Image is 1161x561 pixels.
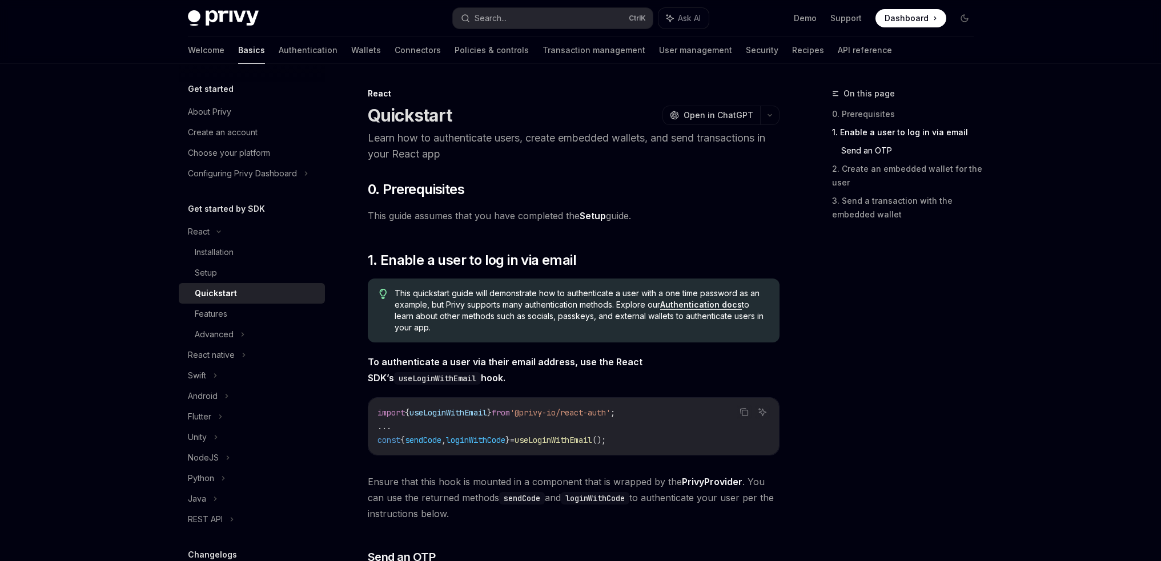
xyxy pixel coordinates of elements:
[830,13,862,24] a: Support
[188,167,297,180] div: Configuring Privy Dashboard
[682,476,742,488] a: PrivyProvider
[515,435,592,445] span: useLoginWithEmail
[368,356,642,384] strong: To authenticate a user via their email address, use the React SDK’s hook.
[684,110,753,121] span: Open in ChatGPT
[188,126,258,139] div: Create an account
[659,37,732,64] a: User management
[510,435,515,445] span: =
[543,37,645,64] a: Transaction management
[179,122,325,143] a: Create an account
[188,37,224,64] a: Welcome
[368,88,780,99] div: React
[409,407,487,418] span: useLoginWithEmail
[492,407,510,418] span: from
[368,474,780,522] span: Ensure that this hook is mounted in a component that is wrapped by the . You can use the returned...
[188,430,207,444] div: Unity
[875,9,946,27] a: Dashboard
[377,421,391,431] span: ...
[188,105,231,119] div: About Privy
[832,160,983,192] a: 2. Create an embedded wallet for the user
[188,10,259,26] img: dark logo
[279,37,338,64] a: Authentication
[188,492,206,506] div: Java
[792,37,824,64] a: Recipes
[188,471,214,485] div: Python
[885,13,929,24] span: Dashboard
[179,283,325,304] a: Quickstart
[737,405,752,419] button: Copy the contents from the code block
[832,123,983,142] a: 1. Enable a user to log in via email
[400,435,405,445] span: {
[195,245,234,259] div: Installation
[832,192,983,224] a: 3. Send a transaction with the embedded wallet
[368,180,464,199] span: 0. Prerequisites
[188,202,265,216] h5: Get started by SDK
[377,435,400,445] span: const
[195,328,234,341] div: Advanced
[841,142,983,160] a: Send an OTP
[441,435,446,445] span: ,
[179,143,325,163] a: Choose your platform
[455,37,529,64] a: Policies & controls
[580,210,606,222] a: Setup
[368,130,780,162] p: Learn how to authenticate users, create embedded wallets, and send transactions in your React app
[510,407,610,418] span: '@privy-io/react-auth'
[662,106,760,125] button: Open in ChatGPT
[794,13,817,24] a: Demo
[394,372,481,385] code: useLoginWithEmail
[379,289,387,299] svg: Tip
[395,288,768,333] span: This quickstart guide will demonstrate how to authenticate a user with a one time password as an ...
[377,407,405,418] span: import
[188,82,234,96] h5: Get started
[188,369,206,382] div: Swift
[475,11,507,25] div: Search...
[658,8,709,29] button: Ask AI
[238,37,265,64] a: Basics
[179,263,325,283] a: Setup
[505,435,510,445] span: }
[188,410,211,423] div: Flutter
[188,389,218,403] div: Android
[453,8,653,29] button: Search...CtrlK
[561,492,629,505] code: loginWithCode
[368,208,780,224] span: This guide assumes that you have completed the guide.
[195,286,237,300] div: Quickstart
[660,300,742,310] a: Authentication docs
[179,242,325,263] a: Installation
[843,87,895,100] span: On this page
[678,13,701,24] span: Ask AI
[955,9,974,27] button: Toggle dark mode
[368,105,452,126] h1: Quickstart
[188,348,235,362] div: React native
[499,492,545,505] code: sendCode
[755,405,770,419] button: Ask AI
[351,37,381,64] a: Wallets
[446,435,505,445] span: loginWithCode
[405,407,409,418] span: {
[188,512,223,526] div: REST API
[487,407,492,418] span: }
[195,266,217,280] div: Setup
[395,37,441,64] a: Connectors
[592,435,606,445] span: ();
[179,304,325,324] a: Features
[188,146,270,160] div: Choose your platform
[179,102,325,122] a: About Privy
[832,105,983,123] a: 0. Prerequisites
[746,37,778,64] a: Security
[838,37,892,64] a: API reference
[195,307,227,321] div: Features
[188,451,219,465] div: NodeJS
[188,225,210,239] div: React
[629,14,646,23] span: Ctrl K
[405,435,441,445] span: sendCode
[368,251,576,269] span: 1. Enable a user to log in via email
[610,407,615,418] span: ;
